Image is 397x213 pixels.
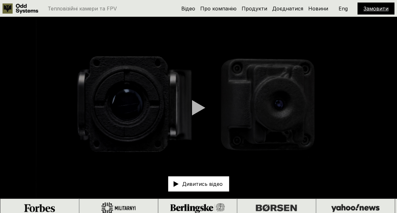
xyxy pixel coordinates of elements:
p: Тепловізійні камери та FPV [48,6,117,11]
a: Новини [308,5,328,12]
p: Дивитись відео [182,181,223,186]
a: Продукти [242,5,267,12]
a: Про компанію [200,5,237,12]
a: Відео [181,5,195,12]
a: Доєднатися [272,5,303,12]
a: Замовити [364,5,388,12]
p: Eng [339,6,348,11]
